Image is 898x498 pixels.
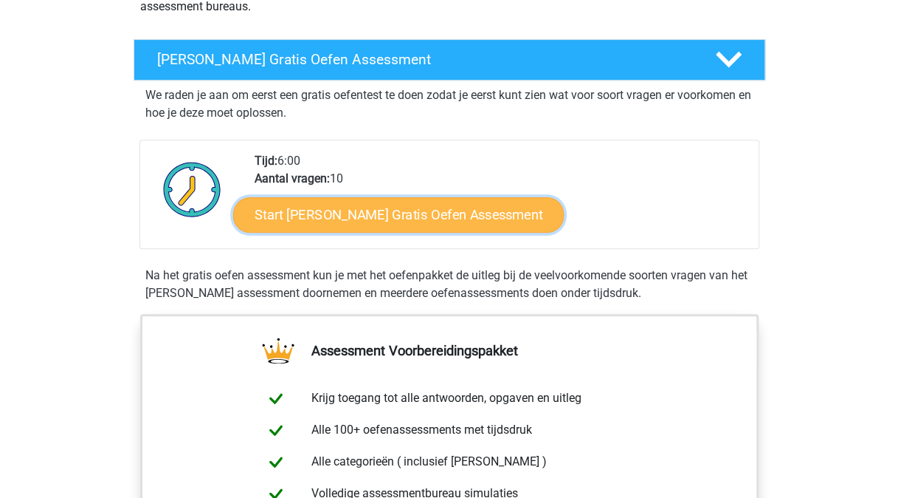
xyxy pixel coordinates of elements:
[255,154,277,168] b: Tijd:
[145,86,753,122] p: We raden je aan om eerst een gratis oefentest te doen zodat je eerst kunt zien wat voor soort vra...
[128,39,771,81] a: [PERSON_NAME] Gratis Oefen Assessment
[155,152,229,226] img: Klok
[157,51,691,68] h4: [PERSON_NAME] Gratis Oefen Assessment
[244,152,758,248] div: 6:00 10
[255,171,330,185] b: Aantal vragen:
[139,267,759,302] div: Na het gratis oefen assessment kun je met het oefenpakket de uitleg bij de veelvoorkomende soorte...
[233,197,564,233] a: Start [PERSON_NAME] Gratis Oefen Assessment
